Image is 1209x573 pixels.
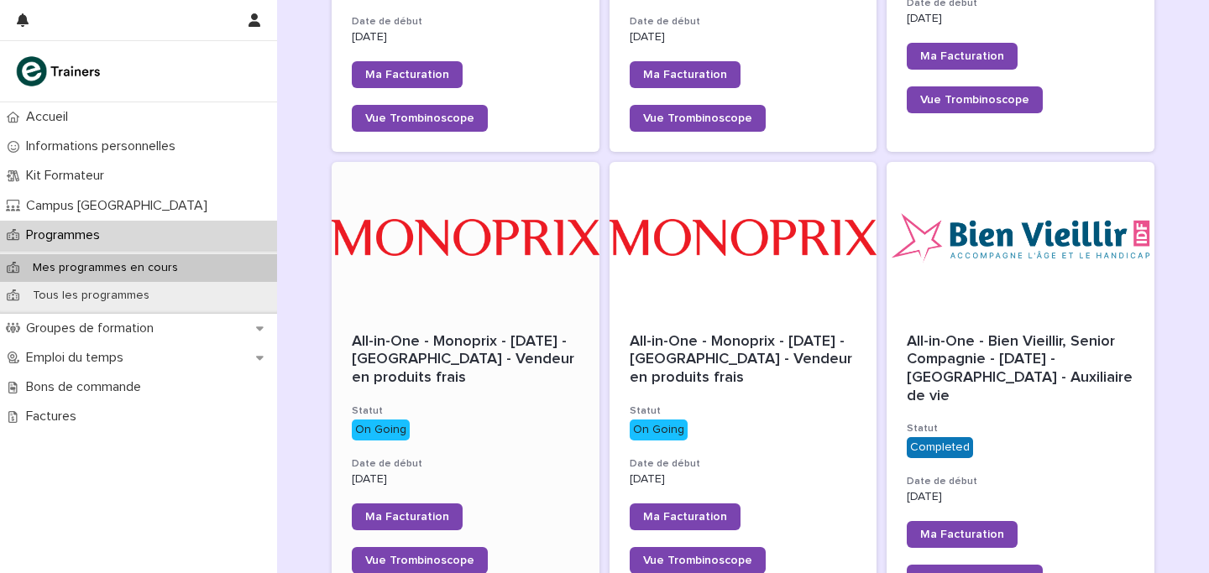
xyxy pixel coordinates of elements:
p: Kit Formateur [19,168,118,184]
h3: Statut [630,404,857,418]
p: Factures [19,409,90,425]
p: Informations personnelles [19,138,189,154]
span: Ma Facturation [643,69,727,81]
span: Ma Facturation [920,50,1004,62]
p: Tous les programmes [19,289,163,303]
span: Vue Trombinoscope [365,112,474,124]
h3: Date de début [907,475,1134,488]
p: Emploi du temps [19,350,137,366]
span: Vue Trombinoscope [643,112,752,124]
p: Accueil [19,109,81,125]
a: Ma Facturation [352,503,463,530]
span: Ma Facturation [643,511,727,523]
span: All-in-One - Monoprix - [DATE] - [GEOGRAPHIC_DATA] - Vendeur en produits frais [630,334,856,385]
a: Ma Facturation [907,43,1018,70]
p: Groupes de formation [19,320,167,336]
span: Ma Facturation [920,529,1004,540]
h3: Statut [352,404,579,418]
span: Vue Trombinoscope [920,94,1029,106]
h3: Date de début [352,457,579,471]
a: Ma Facturation [630,61,741,88]
p: Bons de commande [19,379,154,395]
span: All-in-One - Bien Vieillir, Senior Compagnie - [DATE] - [GEOGRAPHIC_DATA] - Auxiliaire de vie [907,334,1137,404]
a: Vue Trombinoscope [352,105,488,132]
a: Ma Facturation [907,521,1018,548]
p: Mes programmes en cours [19,261,191,275]
div: On Going [630,419,688,440]
p: [DATE] [352,472,579,487]
a: Ma Facturation [352,61,463,88]
span: Vue Trombinoscope [643,555,752,566]
span: Ma Facturation [365,511,449,523]
p: [DATE] [907,12,1134,26]
p: [DATE] [907,490,1134,504]
img: K0CqGN7SDeD6s4JG8KQk [13,55,106,88]
span: All-in-One - Monoprix - [DATE] - [GEOGRAPHIC_DATA] - Vendeur en produits frais [352,334,578,385]
span: Ma Facturation [365,69,449,81]
div: On Going [352,419,410,440]
a: Vue Trombinoscope [630,105,766,132]
h3: Date de début [352,15,579,29]
a: Ma Facturation [630,503,741,530]
div: Completed [907,437,973,458]
p: [DATE] [630,30,857,44]
p: Campus [GEOGRAPHIC_DATA] [19,198,221,214]
h3: Date de début [630,15,857,29]
a: Vue Trombinoscope [907,86,1043,113]
p: Programmes [19,227,113,243]
span: Vue Trombinoscope [365,555,474,566]
p: [DATE] [352,30,579,44]
p: [DATE] [630,472,857,487]
h3: Date de début [630,457,857,471]
h3: Statut [907,422,1134,435]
